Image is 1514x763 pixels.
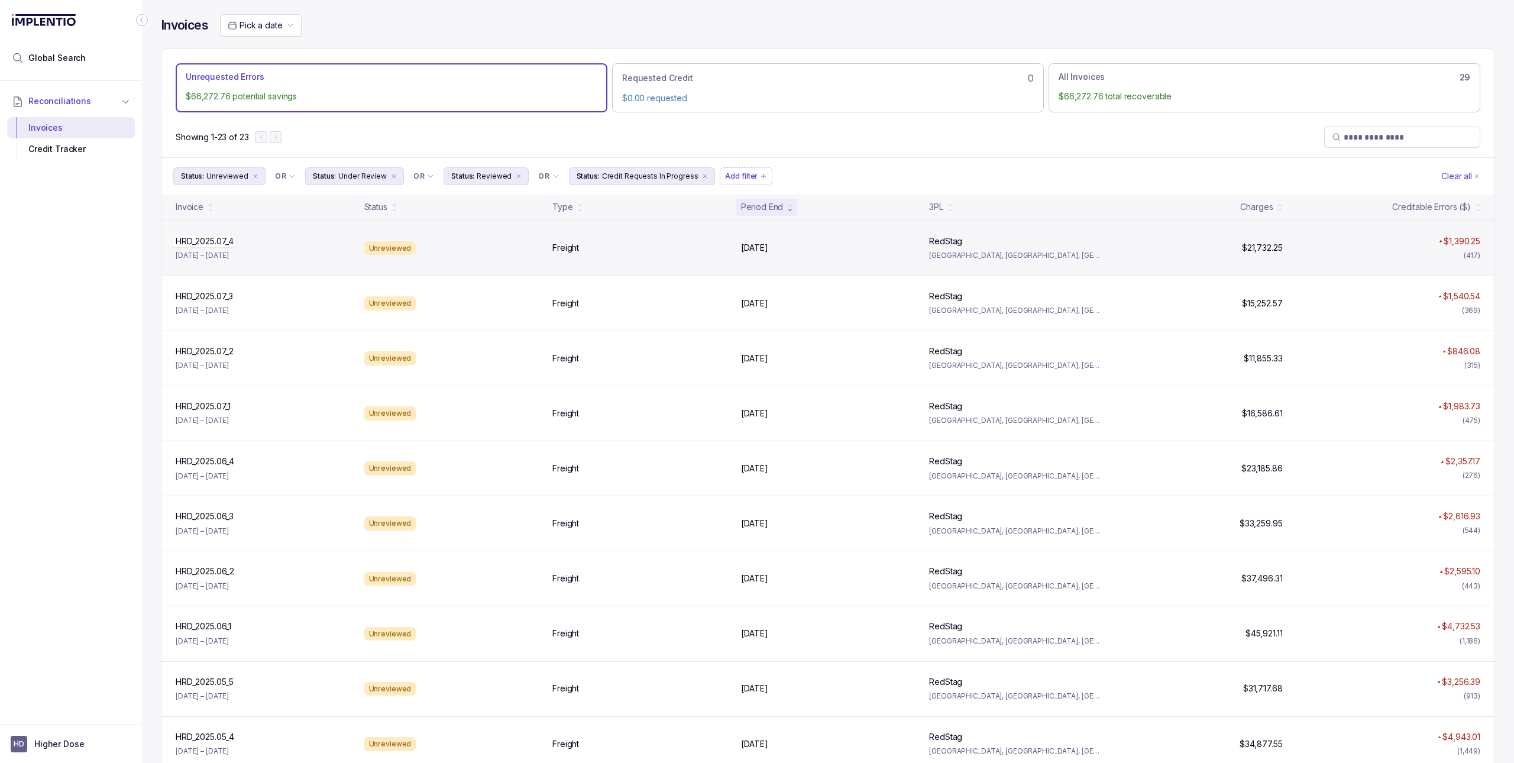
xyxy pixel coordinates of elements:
[1240,738,1283,750] p: $34,877.55
[28,95,91,107] span: Reconciliations
[1437,680,1441,683] img: red pointer upwards
[1444,565,1480,577] p: $2,595.10
[1464,690,1480,702] div: (913)
[176,565,234,577] p: HRD_2025.06_2
[929,290,962,302] p: RedStag
[364,406,416,421] div: Unreviewed
[1462,580,1480,592] div: (443)
[7,88,135,114] button: Reconciliations
[1441,170,1472,182] p: Clear all
[181,170,204,182] p: Status:
[176,470,229,482] p: [DATE] – [DATE]
[1457,745,1480,757] div: (1,449)
[364,737,416,751] div: Unreviewed
[1463,525,1480,536] div: (544)
[929,415,1104,426] p: [GEOGRAPHIC_DATA], [GEOGRAPHIC_DATA], [GEOGRAPHIC_DATA], [GEOGRAPHIC_DATA] (SWT1)
[1444,235,1480,247] p: $1,390.25
[251,172,260,181] div: remove content
[135,13,149,27] div: Collapse Icon
[176,360,229,371] p: [DATE] – [DATE]
[1242,408,1283,419] p: $16,586.61
[741,408,768,419] p: [DATE]
[173,235,237,248] p: HRD_2025.07_4
[1442,731,1480,743] p: $4,943.01
[929,676,962,688] p: RedStag
[275,172,296,181] li: Filter Chip Connector undefined
[176,635,229,647] p: [DATE] – [DATE]
[477,170,512,182] p: Reviewed
[176,400,231,412] p: HRD_2025.07_1
[338,170,387,182] p: Under Review
[929,745,1104,757] p: [GEOGRAPHIC_DATA], [GEOGRAPHIC_DATA], [GEOGRAPHIC_DATA], [GEOGRAPHIC_DATA] (SWT1)
[622,92,1034,104] p: $0.00 requested
[1438,405,1442,408] img: red pointer upwards
[929,305,1104,316] p: [GEOGRAPHIC_DATA], [GEOGRAPHIC_DATA], [GEOGRAPHIC_DATA], [GEOGRAPHIC_DATA] (SWT1)
[552,628,579,639] p: Freight
[28,52,86,64] span: Global Search
[1463,470,1480,481] div: (276)
[11,736,27,752] span: User initials
[552,201,572,213] div: Type
[538,172,549,181] p: OR
[173,167,266,185] button: Filter Chip Unreviewed
[622,71,1034,85] div: 0
[34,738,84,750] p: Higher Dose
[1244,353,1283,364] p: $11,855.33
[929,201,943,213] div: 3PL
[741,628,768,639] p: [DATE]
[1059,90,1470,102] p: $66,272.76 total recoverable
[929,690,1104,702] p: [GEOGRAPHIC_DATA], [GEOGRAPHIC_DATA], [GEOGRAPHIC_DATA], [GEOGRAPHIC_DATA] (SWT1)
[622,72,693,84] p: Requested Credit
[176,131,248,143] div: Remaining page entries
[929,345,962,357] p: RedStag
[270,168,300,185] button: Filter Chip Connector undefined
[552,573,579,584] p: Freight
[1439,570,1443,573] img: red pointer upwards
[173,167,1439,185] ul: Filter Group
[176,250,229,261] p: [DATE] – [DATE]
[929,635,1104,647] p: [GEOGRAPHIC_DATA], [GEOGRAPHIC_DATA], [GEOGRAPHIC_DATA], [GEOGRAPHIC_DATA] (SWT1)
[275,172,286,181] p: OR
[409,168,439,185] button: Filter Chip Connector undefined
[741,463,768,474] p: [DATE]
[741,242,768,254] p: [DATE]
[364,201,387,213] div: Status
[741,298,768,309] p: [DATE]
[929,250,1104,261] p: [GEOGRAPHIC_DATA], [GEOGRAPHIC_DATA], [GEOGRAPHIC_DATA], [GEOGRAPHIC_DATA] (SWT1)
[413,172,434,181] li: Filter Chip Connector undefined
[1243,683,1283,694] p: $31,717.68
[176,525,229,537] p: [DATE] – [DATE]
[364,351,416,366] div: Unreviewed
[176,63,1480,112] ul: Action Tab Group
[1445,455,1480,467] p: $2,357.17
[1442,620,1480,632] p: $4,732.53
[176,731,234,743] p: HRD_2025.05_4
[552,408,579,419] p: Freight
[552,298,579,309] p: Freight
[186,90,597,102] p: $66,272.76 potential savings
[1463,415,1480,426] div: (475)
[11,736,131,752] button: User initialsHigher Dose
[364,627,416,641] div: Unreviewed
[186,71,264,83] p: Unrequested Errors
[741,201,784,213] div: Period End
[1437,625,1441,628] img: red pointer upwards
[305,167,404,185] button: Filter Chip Under Review
[1460,73,1470,82] h6: 29
[1464,250,1480,261] div: (417)
[1438,736,1441,739] img: red pointer upwards
[176,415,229,426] p: [DATE] – [DATE]
[720,167,772,185] button: Filter Chip Add filter
[444,167,529,185] button: Filter Chip Reviewed
[929,235,962,247] p: RedStag
[552,242,579,254] p: Freight
[1443,400,1480,412] p: $1,983.73
[533,168,564,185] button: Filter Chip Connector undefined
[1443,290,1480,302] p: $1,540.54
[1438,515,1442,518] img: red pointer upwards
[1242,242,1283,254] p: $21,732.25
[17,138,125,160] div: Credit Tracker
